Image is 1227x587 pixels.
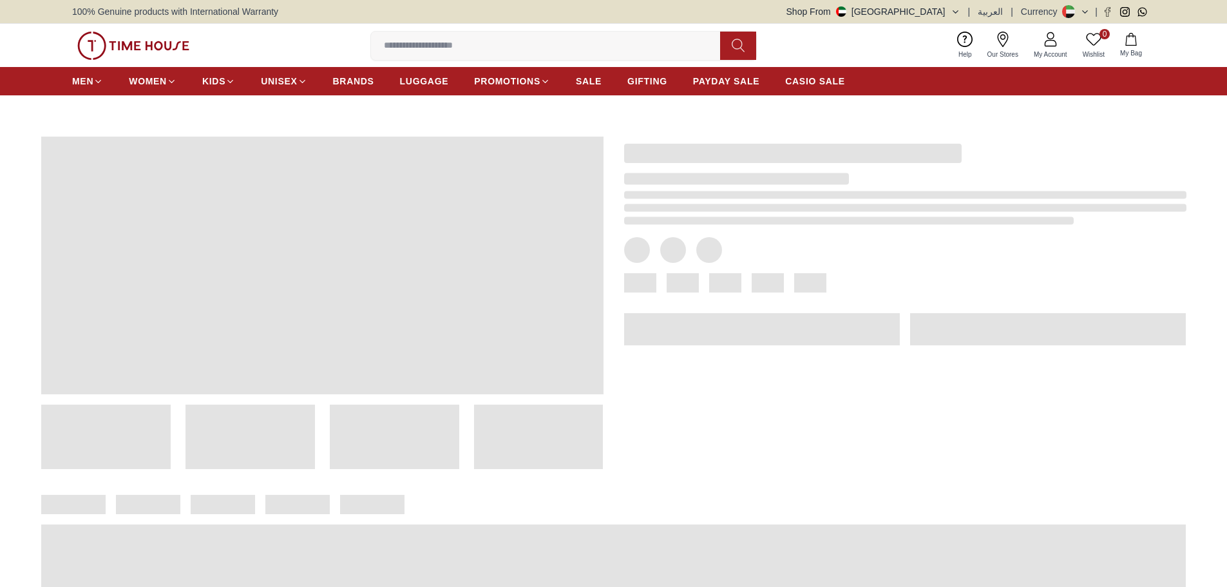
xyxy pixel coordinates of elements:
[202,70,235,93] a: KIDS
[627,75,667,88] span: GIFTING
[1103,7,1112,17] a: Facebook
[627,70,667,93] a: GIFTING
[1099,29,1110,39] span: 0
[1120,7,1130,17] a: Instagram
[785,70,845,93] a: CASIO SALE
[72,75,93,88] span: MEN
[129,70,176,93] a: WOMEN
[836,6,846,17] img: United Arab Emirates
[1075,29,1112,62] a: 0Wishlist
[1029,50,1072,59] span: My Account
[968,5,971,18] span: |
[261,75,297,88] span: UNISEX
[978,5,1003,18] button: العربية
[261,70,307,93] a: UNISEX
[72,70,103,93] a: MEN
[980,29,1026,62] a: Our Stores
[474,70,550,93] a: PROMOTIONS
[785,75,845,88] span: CASIO SALE
[576,75,602,88] span: SALE
[333,75,374,88] span: BRANDS
[693,70,759,93] a: PAYDAY SALE
[1115,48,1147,58] span: My Bag
[576,70,602,93] a: SALE
[1137,7,1147,17] a: Whatsapp
[72,5,278,18] span: 100% Genuine products with International Warranty
[1078,50,1110,59] span: Wishlist
[693,75,759,88] span: PAYDAY SALE
[1011,5,1013,18] span: |
[474,75,540,88] span: PROMOTIONS
[400,75,449,88] span: LUGGAGE
[1112,30,1150,61] button: My Bag
[951,29,980,62] a: Help
[1095,5,1098,18] span: |
[77,32,189,60] img: ...
[129,75,167,88] span: WOMEN
[400,70,449,93] a: LUGGAGE
[953,50,977,59] span: Help
[202,75,225,88] span: KIDS
[1021,5,1063,18] div: Currency
[333,70,374,93] a: BRANDS
[982,50,1023,59] span: Our Stores
[786,5,960,18] button: Shop From[GEOGRAPHIC_DATA]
